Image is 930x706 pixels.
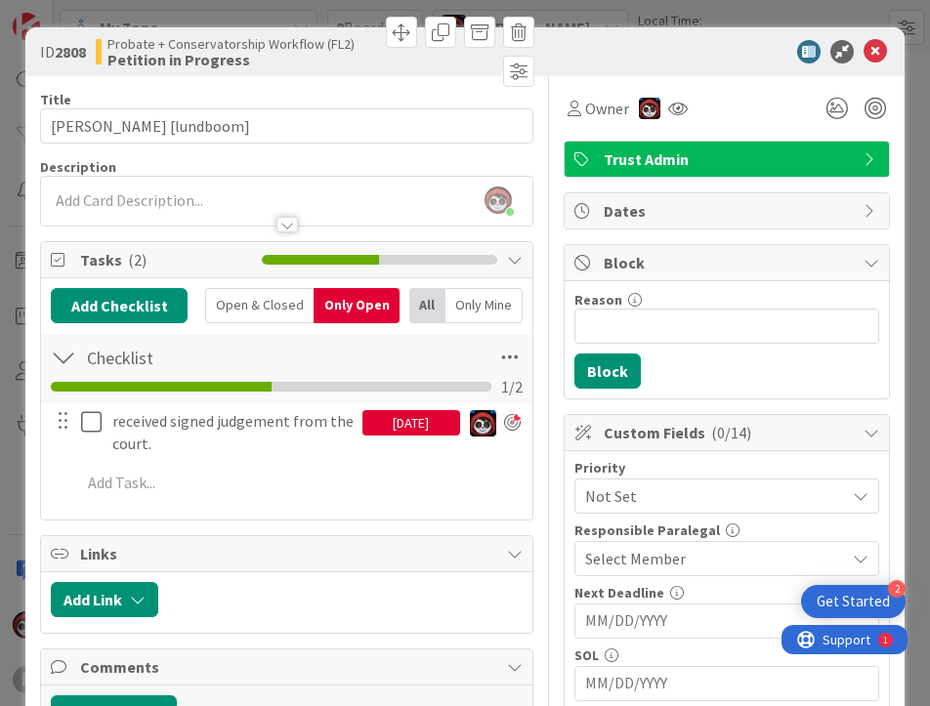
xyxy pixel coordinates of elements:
span: Not Set [585,482,835,510]
span: Owner [585,97,629,120]
span: Dates [604,199,854,223]
div: Responsible Paralegal [574,523,879,537]
div: 1 [102,8,106,23]
div: Only Mine [445,288,523,323]
div: [DATE] [362,410,460,436]
b: 2808 [55,42,86,62]
span: Select Member [585,547,686,570]
span: Custom Fields [604,421,854,444]
input: type card name here... [40,108,533,144]
span: ID [40,40,86,63]
button: Add Checklist [51,288,188,323]
b: Petition in Progress [107,52,355,67]
span: 1 / 2 [501,375,523,398]
button: Add Link [51,582,158,617]
div: Priority [574,461,879,475]
span: Block [604,251,854,274]
span: Comments [80,655,497,679]
span: Support [41,3,89,26]
div: Get Started [817,592,890,611]
label: Title [40,91,71,108]
img: efyPljKj6gaW2F5hrzZcLlhqqXRxmi01.png [485,187,512,214]
img: JS [470,410,496,436]
p: received signed judgement from the court. [112,410,354,454]
input: MM/DD/YYYY [585,604,868,638]
span: Probate + Conservatorship Workflow (FL2) [107,36,355,52]
span: ( 0/14 ) [711,423,751,442]
div: 2 [888,580,906,598]
button: Block [574,353,641,389]
div: Open Get Started checklist, remaining modules: 2 [801,585,906,618]
div: Open & Closed [205,288,314,323]
span: ( 2 ) [128,250,147,270]
span: Trust Admin [604,147,854,171]
input: MM/DD/YYYY [585,667,868,700]
div: Next Deadline [574,586,879,600]
span: Links [80,542,497,565]
div: SOL [574,648,879,662]
span: Tasks [80,248,252,271]
div: All [409,288,445,323]
input: Add Checklist... [80,340,400,375]
img: JS [639,98,660,119]
span: Description [40,158,116,176]
label: Reason [574,291,622,309]
div: Only Open [314,288,400,323]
